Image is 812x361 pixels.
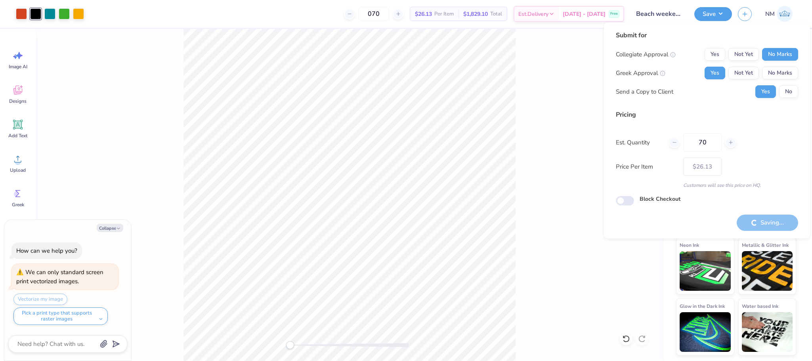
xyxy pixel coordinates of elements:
input: – – [358,7,389,21]
div: Collegiate Approval [616,50,676,59]
div: Pricing [616,110,798,119]
label: Block Checkout [640,195,680,203]
div: We can only standard screen print vectorized images. [16,268,103,285]
label: Price Per Item [616,162,677,171]
span: Water based Ink [742,302,778,310]
input: – – [683,133,722,152]
span: Metallic & Glitter Ink [742,241,789,249]
span: $1,829.10 [463,10,488,18]
button: No [779,85,798,98]
span: Upload [10,167,26,173]
div: Accessibility label [286,341,294,349]
span: [DATE] - [DATE] [563,10,606,18]
input: Untitled Design [630,6,688,22]
div: Customers will see this price on HQ. [616,182,798,189]
span: Neon Ink [680,241,699,249]
span: Glow in the Dark Ink [680,302,725,310]
span: Image AI [9,63,27,70]
span: NM [765,10,775,19]
span: Add Text [8,132,27,139]
div: Submit for [616,31,798,40]
button: Not Yet [728,67,759,79]
button: Pick a print type that supports raster images [13,307,108,325]
div: How can we help you? [16,247,77,255]
span: $26.13 [415,10,432,18]
button: Yes [705,48,725,61]
button: Save [694,7,732,21]
button: Yes [755,85,776,98]
div: Send a Copy to Client [616,87,673,96]
a: NM [762,6,796,22]
button: Collapse [97,224,123,232]
img: Water based Ink [742,312,793,352]
img: Neon Ink [680,251,731,291]
button: Not Yet [728,48,759,61]
span: Per Item [434,10,454,18]
span: Est. Delivery [518,10,548,18]
button: Yes [705,67,725,79]
img: Naina Mehta [777,6,793,22]
button: No Marks [762,48,798,61]
span: Total [490,10,502,18]
label: Est. Quantity [616,138,663,147]
span: Free [610,11,618,17]
div: Greek Approval [616,69,665,78]
img: Glow in the Dark Ink [680,312,731,352]
button: No Marks [762,67,798,79]
img: Metallic & Glitter Ink [742,251,793,291]
span: Designs [9,98,27,104]
span: Greek [12,202,24,208]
